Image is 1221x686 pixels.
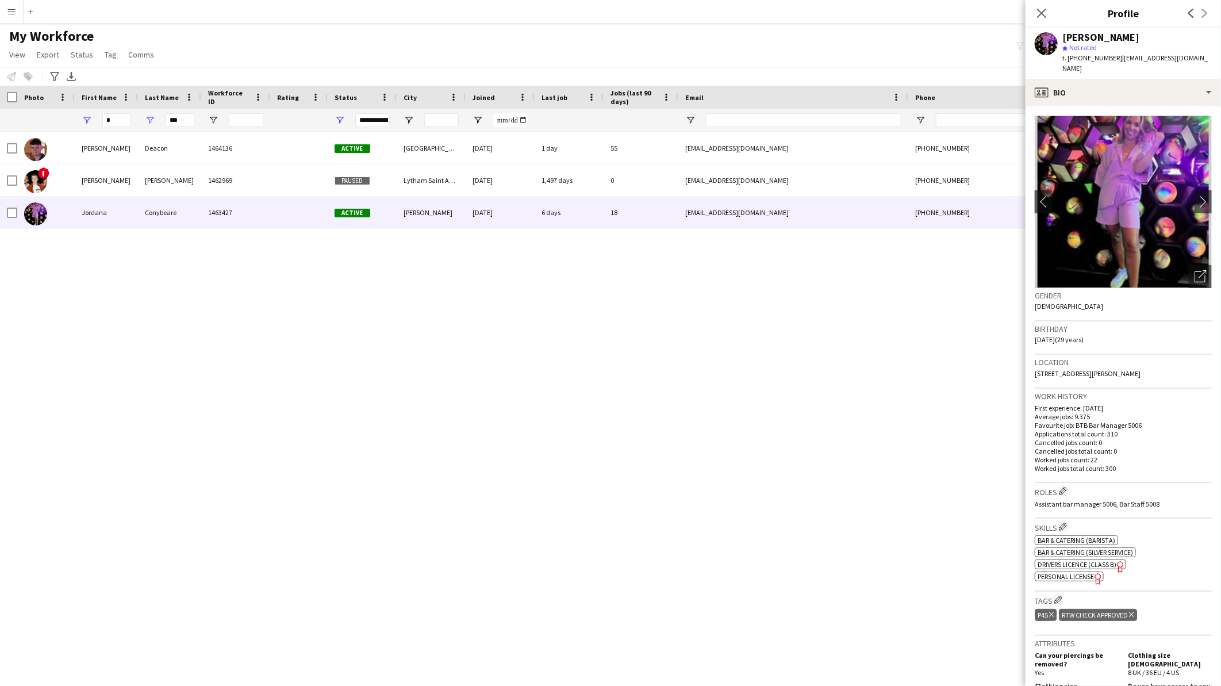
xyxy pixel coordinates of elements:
[5,47,30,62] a: View
[1059,609,1136,621] div: RTW check approved
[535,132,604,164] div: 1 day
[466,132,535,164] div: [DATE]
[201,164,270,196] div: 1462969
[1035,421,1212,430] p: Favourite job: BTB Bar Manager 5006
[201,197,270,228] div: 1463427
[24,138,47,161] img: Benjamin Deacon
[145,115,155,125] button: Open Filter Menu
[335,209,370,217] span: Active
[685,115,696,125] button: Open Filter Menu
[473,115,483,125] button: Open Filter Menu
[706,113,901,127] input: Email Filter Input
[48,70,62,83] app-action-btn: Advanced filters
[1026,6,1221,21] h3: Profile
[604,132,678,164] div: 55
[1038,536,1115,545] span: Bar & Catering (Barista)
[535,164,604,196] div: 1,497 days
[124,47,159,62] a: Comms
[1128,651,1212,668] h5: Clothing size [DEMOGRAPHIC_DATA]
[1035,668,1044,677] span: Yes
[908,164,1055,196] div: [PHONE_NUMBER]
[75,197,138,228] div: Jordana
[75,132,138,164] div: [PERSON_NAME]
[105,49,117,60] span: Tag
[404,115,414,125] button: Open Filter Menu
[138,164,201,196] div: [PERSON_NAME]
[1035,412,1212,421] p: Average jobs: 9.375
[1035,485,1212,497] h3: Roles
[138,132,201,164] div: Deacon
[75,164,138,196] div: [PERSON_NAME]
[1035,464,1212,473] p: Worked jobs total count: 300
[1128,668,1179,677] span: 8 UK / 36 EU / 4 US
[37,49,59,60] span: Export
[493,113,528,127] input: Joined Filter Input
[1038,548,1133,557] span: Bar & Catering (Silver service)
[145,93,179,102] span: Last Name
[1069,43,1097,52] span: Not rated
[535,197,604,228] div: 6 days
[335,93,357,102] span: Status
[908,197,1055,228] div: [PHONE_NUMBER]
[678,164,908,196] div: [EMAIL_ADDRESS][DOMAIN_NAME]
[1035,335,1084,344] span: [DATE] (29 years)
[1035,430,1212,438] p: Applications total count: 310
[82,115,92,125] button: Open Filter Menu
[201,132,270,164] div: 1464136
[100,47,121,62] a: Tag
[397,132,466,164] div: [GEOGRAPHIC_DATA]
[9,49,25,60] span: View
[542,93,567,102] span: Last job
[138,197,201,228] div: Conybeare
[466,197,535,228] div: [DATE]
[1026,79,1221,106] div: Bio
[1035,357,1212,367] h3: Location
[1035,651,1119,668] h5: Can your piercings be removed?
[678,197,908,228] div: [EMAIL_ADDRESS][DOMAIN_NAME]
[24,202,47,225] img: Jordana Conybeare
[1035,638,1212,649] h3: Attributes
[82,93,117,102] span: First Name
[32,47,64,62] a: Export
[685,93,704,102] span: Email
[1035,500,1159,508] span: Assistant bar manager 5006, Bar Staff 5008
[38,167,49,179] span: !
[64,70,78,83] app-action-btn: Export XLSX
[1038,572,1094,581] span: Personal License
[1062,53,1208,72] span: | [EMAIL_ADDRESS][DOMAIN_NAME]
[24,93,44,102] span: Photo
[1035,302,1103,311] span: [DEMOGRAPHIC_DATA]
[66,47,98,62] a: Status
[1062,32,1139,43] div: [PERSON_NAME]
[1035,369,1141,378] span: [STREET_ADDRESS][PERSON_NAME]
[229,113,263,127] input: Workforce ID Filter Input
[1062,53,1122,62] span: t. [PHONE_NUMBER]
[1035,116,1212,288] img: Crew avatar or photo
[424,113,459,127] input: City Filter Input
[1189,265,1212,288] div: Open photos pop-in
[604,197,678,228] div: 18
[466,164,535,196] div: [DATE]
[915,93,935,102] span: Phone
[1038,560,1116,569] span: Drivers Licence (Class B)
[1035,447,1212,455] p: Cancelled jobs total count: 0
[9,28,94,45] span: My Workforce
[1035,404,1212,412] p: First experience: [DATE]
[277,93,299,102] span: Rating
[24,170,47,193] img: Joe Conway
[1035,521,1212,533] h3: Skills
[71,49,93,60] span: Status
[335,144,370,153] span: Active
[404,93,417,102] span: City
[915,115,926,125] button: Open Filter Menu
[208,89,249,106] span: Workforce ID
[1035,609,1057,621] div: P45
[335,115,345,125] button: Open Filter Menu
[1035,391,1212,401] h3: Work history
[1035,594,1212,606] h3: Tags
[1035,290,1212,301] h3: Gender
[610,89,658,106] span: Jobs (last 90 days)
[604,164,678,196] div: 0
[102,113,131,127] input: First Name Filter Input
[1035,438,1212,447] p: Cancelled jobs count: 0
